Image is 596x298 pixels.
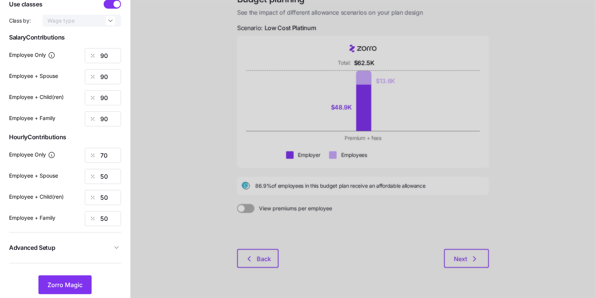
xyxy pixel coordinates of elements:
[9,132,121,142] span: Hourly Contributions
[9,214,55,222] label: Employee + Family
[9,93,64,101] label: Employee + Child(ren)
[9,151,55,159] label: Employee Only
[9,193,64,201] label: Employee + Child(ren)
[38,275,92,294] button: Zorro Magic
[9,172,58,180] label: Employee + Spouse
[9,33,121,42] span: Salary Contributions
[9,51,55,59] label: Employee Only
[9,239,121,257] button: Advanced Setup
[9,243,55,252] span: Advanced Setup
[9,17,31,24] span: Class by:
[9,72,58,80] label: Employee + Spouse
[47,280,83,289] span: Zorro Magic
[9,114,55,122] label: Employee + Family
